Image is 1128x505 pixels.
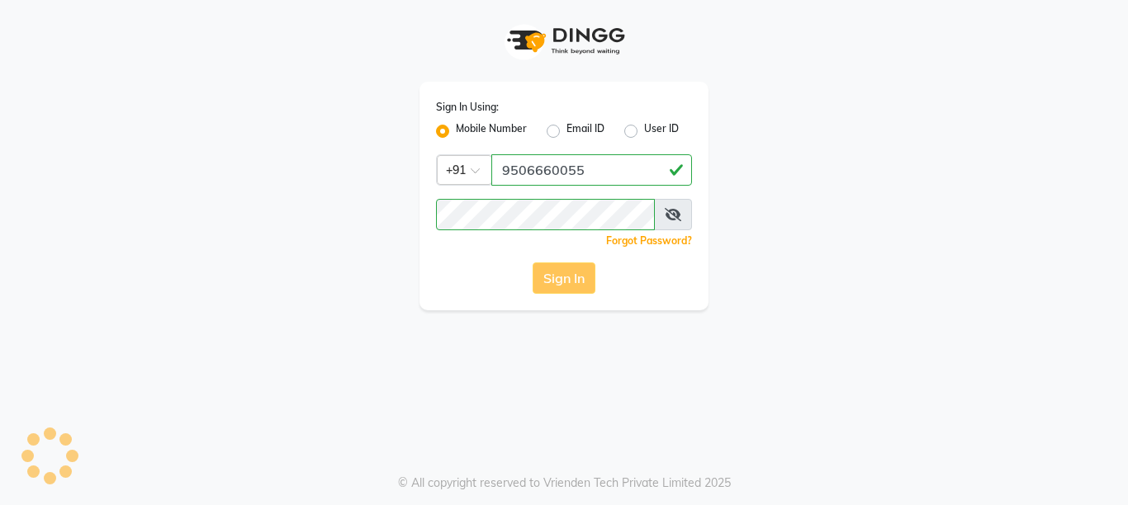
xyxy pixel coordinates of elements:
a: Forgot Password? [606,234,692,247]
label: Sign In Using: [436,100,499,115]
label: Email ID [566,121,604,141]
label: Mobile Number [456,121,527,141]
input: Username [436,199,655,230]
label: User ID [644,121,679,141]
input: Username [491,154,692,186]
img: logo1.svg [498,17,630,65]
